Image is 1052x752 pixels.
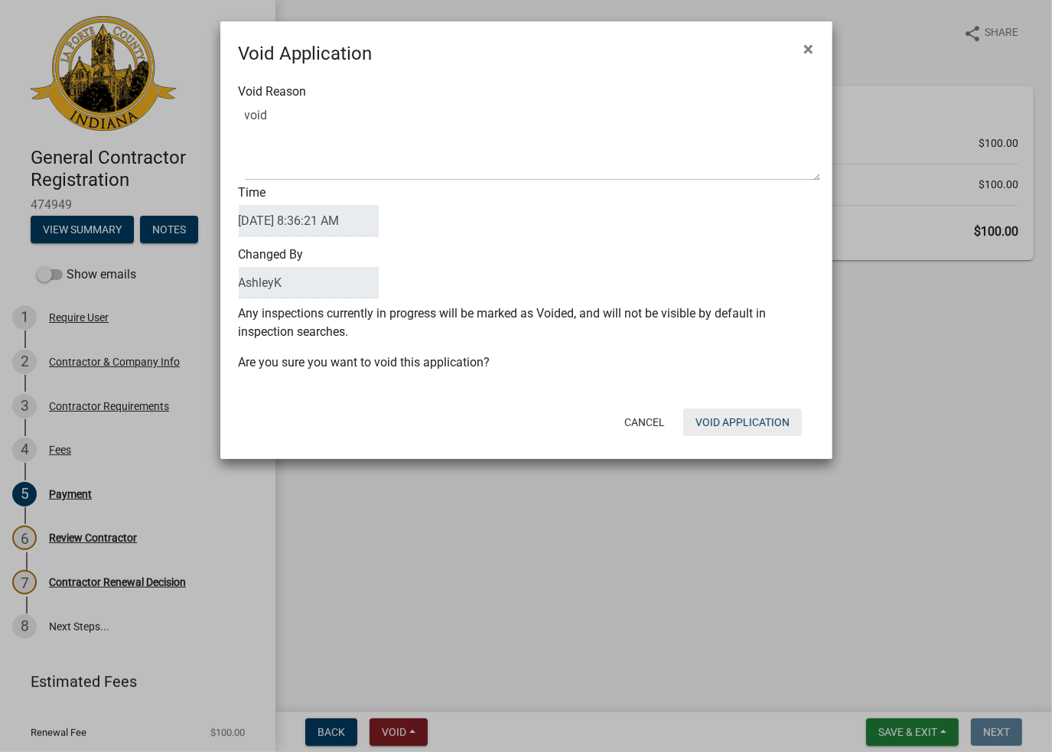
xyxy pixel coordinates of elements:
[792,28,826,70] button: Close
[239,267,379,298] input: ClosedBy
[245,104,820,181] textarea: Void Reason
[239,86,307,98] label: Void Reason
[239,304,814,341] p: Any inspections currently in progress will be marked as Voided, and will not be visible by defaul...
[239,205,379,236] input: DateTime
[612,409,677,436] button: Cancel
[239,353,814,372] p: Are you sure you want to void this application?
[683,409,802,436] button: Void Application
[804,38,814,60] span: ×
[239,40,373,67] h4: Void Application
[239,187,379,236] label: Time
[239,249,379,298] label: Changed By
